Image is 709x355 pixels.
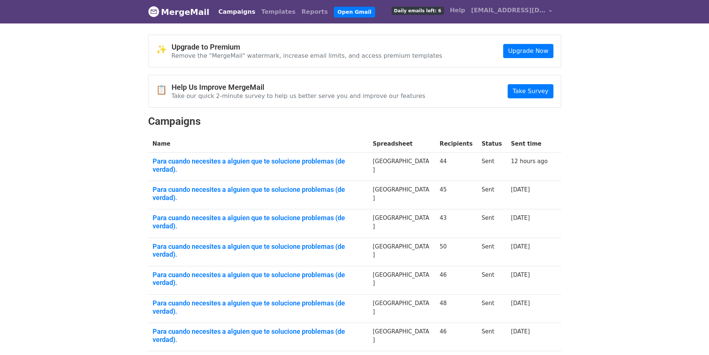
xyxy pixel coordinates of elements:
[511,272,530,278] a: [DATE]
[477,238,507,266] td: Sent
[447,3,468,18] a: Help
[172,52,443,60] p: Remove the "MergeMail" watermark, increase email limits, and access premium templates
[153,299,364,315] a: Para cuando necesites a alguien que te solucione problemas (de verdad).
[435,323,477,351] td: 46
[156,85,172,95] span: 📋
[477,153,507,181] td: Sent
[503,44,553,58] a: Upgrade Now
[172,92,425,100] p: Take our quick 2-minute survey to help us better serve you and improve our features
[368,135,435,153] th: Spreadsheet
[334,7,375,18] a: Open Gmail
[511,243,530,250] a: [DATE]
[435,209,477,238] td: 43
[477,266,507,294] td: Sent
[368,295,435,323] td: [GEOGRAPHIC_DATA]
[511,328,530,335] a: [DATE]
[172,42,443,51] h4: Upgrade to Premium
[477,209,507,238] td: Sent
[392,7,444,15] span: Daily emails left: 6
[435,153,477,181] td: 44
[435,135,477,153] th: Recipients
[471,6,546,15] span: [EMAIL_ADDRESS][DOMAIN_NAME]
[148,115,561,128] h2: Campaigns
[368,181,435,209] td: [GEOGRAPHIC_DATA]
[511,186,530,193] a: [DATE]
[511,300,530,307] a: [DATE]
[153,157,364,173] a: Para cuando necesites a alguien que te solucione problemas (de verdad).
[368,323,435,351] td: [GEOGRAPHIC_DATA]
[511,158,548,165] a: 12 hours ago
[148,135,368,153] th: Name
[153,214,364,230] a: Para cuando necesites a alguien que te solucione problemas (de verdad).
[368,209,435,238] td: [GEOGRAPHIC_DATA]
[511,215,530,221] a: [DATE]
[468,3,555,20] a: [EMAIL_ADDRESS][DOMAIN_NAME]
[153,327,364,343] a: Para cuando necesites a alguien que te solucione problemas (de verdad).
[368,238,435,266] td: [GEOGRAPHIC_DATA]
[153,186,364,202] a: Para cuando necesites a alguien que te solucione problemas (de verdad).
[508,84,553,98] a: Take Survey
[172,83,425,92] h4: Help Us Improve MergeMail
[258,4,298,19] a: Templates
[389,3,447,18] a: Daily emails left: 6
[298,4,331,19] a: Reports
[507,135,552,153] th: Sent time
[148,4,210,20] a: MergeMail
[477,135,507,153] th: Status
[477,323,507,351] td: Sent
[153,243,364,259] a: Para cuando necesites a alguien que te solucione problemas (de verdad).
[435,295,477,323] td: 48
[477,181,507,209] td: Sent
[153,271,364,287] a: Para cuando necesites a alguien que te solucione problemas (de verdad).
[435,181,477,209] td: 45
[368,266,435,294] td: [GEOGRAPHIC_DATA]
[156,44,172,55] span: ✨
[148,6,159,17] img: MergeMail logo
[435,238,477,266] td: 50
[215,4,258,19] a: Campaigns
[435,266,477,294] td: 46
[368,153,435,181] td: [GEOGRAPHIC_DATA]
[477,295,507,323] td: Sent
